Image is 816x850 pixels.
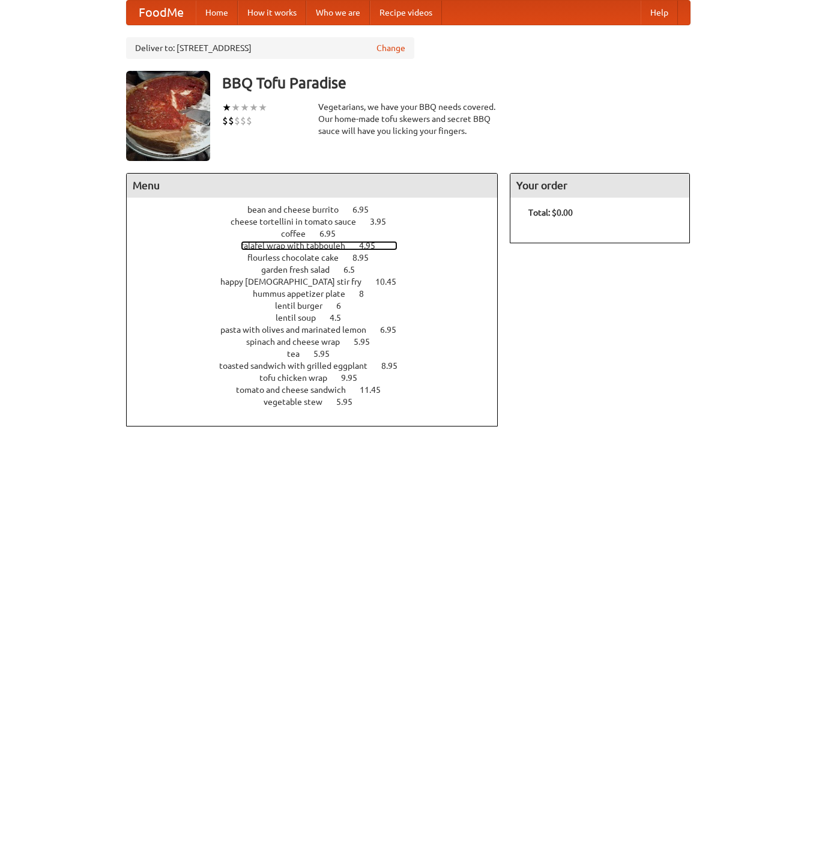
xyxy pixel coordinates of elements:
a: flourless chocolate cake 8.95 [247,253,391,263]
a: tofu chicken wrap 9.95 [259,373,379,383]
span: 8.95 [352,253,381,263]
span: 6.95 [352,205,381,214]
li: ★ [249,101,258,114]
a: lentil soup 4.5 [276,313,363,323]
h3: BBQ Tofu Paradise [222,71,691,95]
a: tea 5.95 [287,349,352,359]
span: 5.95 [354,337,382,347]
span: happy [DEMOGRAPHIC_DATA] stir fry [220,277,373,287]
a: toasted sandwich with grilled eggplant 8.95 [219,361,420,371]
span: 8 [359,289,376,299]
span: coffee [281,229,318,238]
span: 6.95 [319,229,348,238]
div: Vegetarians, we have your BBQ needs covered. Our home-made tofu skewers and secret BBQ sauce will... [318,101,498,137]
span: lentil burger [275,301,334,311]
span: cheese tortellini in tomato sauce [231,217,368,226]
span: 8.95 [381,361,410,371]
h4: Your order [510,174,689,198]
a: Change [376,42,405,54]
a: tomato and cheese sandwich 11.45 [236,385,403,395]
span: 6 [336,301,353,311]
a: falafel wrap with tabbouleh 4.95 [241,241,397,250]
div: Deliver to: [STREET_ADDRESS] [126,37,414,59]
a: How it works [238,1,306,25]
li: ★ [258,101,267,114]
a: garden fresh salad 6.5 [261,265,377,275]
a: hummus appetizer plate 8 [253,289,386,299]
a: Recipe videos [370,1,442,25]
li: $ [228,114,234,127]
span: 5.95 [336,397,364,407]
a: FoodMe [127,1,196,25]
span: 9.95 [341,373,369,383]
span: garden fresh salad [261,265,342,275]
span: vegetable stew [264,397,334,407]
span: spinach and cheese wrap [246,337,352,347]
span: 4.5 [330,313,353,323]
span: 11.45 [360,385,393,395]
img: angular.jpg [126,71,210,161]
span: lentil soup [276,313,328,323]
span: 6.95 [380,325,408,335]
a: Home [196,1,238,25]
span: 3.95 [370,217,398,226]
a: happy [DEMOGRAPHIC_DATA] stir fry 10.45 [220,277,419,287]
span: tomato and cheese sandwich [236,385,358,395]
span: tofu chicken wrap [259,373,339,383]
span: hummus appetizer plate [253,289,357,299]
span: 4.95 [359,241,387,250]
li: ★ [231,101,240,114]
span: bean and cheese burrito [247,205,351,214]
a: bean and cheese burrito 6.95 [247,205,391,214]
li: $ [222,114,228,127]
span: flourless chocolate cake [247,253,351,263]
h4: Menu [127,174,498,198]
b: Total: $0.00 [528,208,573,217]
span: pasta with olives and marinated lemon [220,325,378,335]
span: toasted sandwich with grilled eggplant [219,361,379,371]
span: 10.45 [375,277,408,287]
li: $ [240,114,246,127]
li: ★ [240,101,249,114]
a: pasta with olives and marinated lemon 6.95 [220,325,419,335]
a: Who we are [306,1,370,25]
a: lentil burger 6 [275,301,363,311]
a: cheese tortellini in tomato sauce 3.95 [231,217,408,226]
a: vegetable stew 5.95 [264,397,375,407]
span: 6.5 [343,265,367,275]
span: tea [287,349,312,359]
a: Help [641,1,678,25]
li: ★ [222,101,231,114]
li: $ [246,114,252,127]
a: spinach and cheese wrap 5.95 [246,337,392,347]
a: coffee 6.95 [281,229,358,238]
span: 5.95 [313,349,342,359]
span: falafel wrap with tabbouleh [241,241,357,250]
li: $ [234,114,240,127]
